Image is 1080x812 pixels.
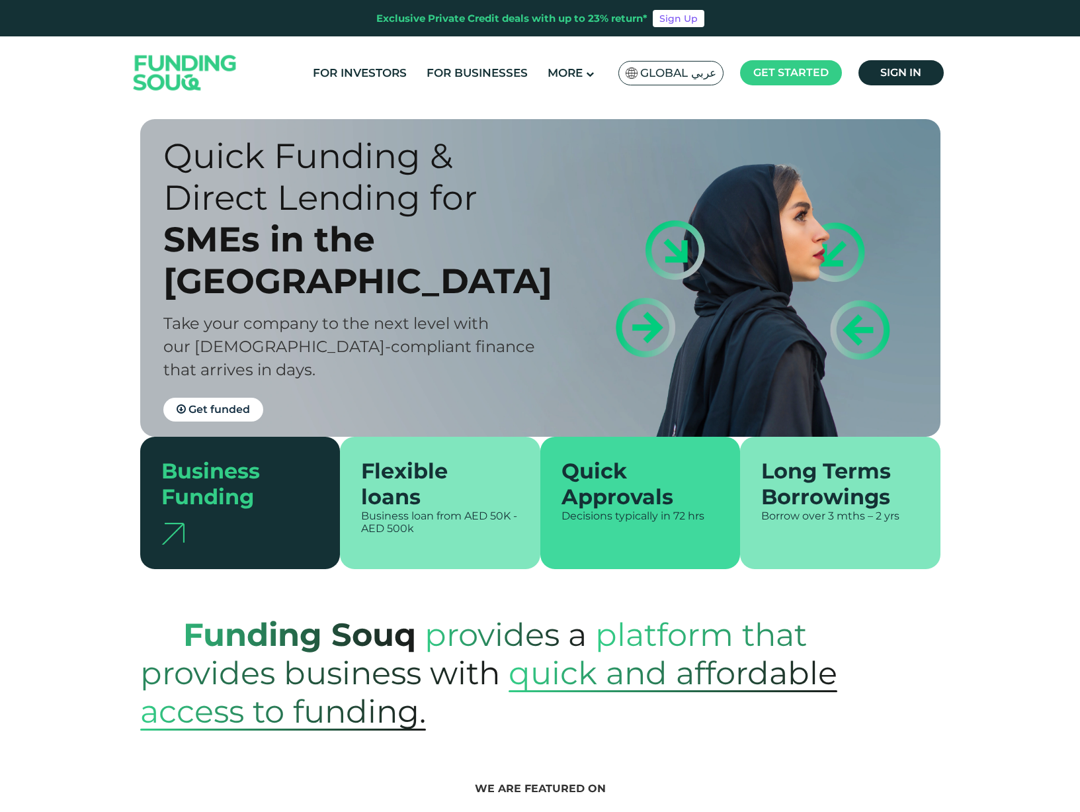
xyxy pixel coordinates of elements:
[828,510,899,522] span: 3 mths – 2 yrs
[425,602,587,667] span: provides a
[626,68,638,79] img: SA Flag
[163,218,563,302] div: SMEs in the [GEOGRAPHIC_DATA]
[753,66,829,79] span: Get started
[310,62,410,84] a: For Investors
[858,60,944,85] a: Sign in
[183,615,416,654] strong: Funding Souq
[376,12,647,24] div: Exclusive Private Credit deals with up to 23% return*
[361,458,503,510] div: Flexible loans
[880,66,921,79] span: Sign in
[673,510,704,522] span: 72 hrs
[561,510,671,522] span: Decisions typically in
[161,523,185,545] img: arrow
[140,692,426,731] span: access to funding.
[548,66,583,79] span: More
[140,602,807,705] span: platform that provides business with
[761,510,825,522] span: Borrow over
[161,458,304,510] div: Business Funding
[640,66,716,81] span: Global عربي
[509,654,837,692] span: quick and affordable
[163,135,563,218] div: Quick Funding & Direct Lending for
[423,62,531,84] a: For Businesses
[188,403,250,416] span: Get funded
[163,314,535,379] span: Take your company to the next level with our [DEMOGRAPHIC_DATA]-compliant finance that arrives in...
[120,40,250,107] img: Logo
[653,10,704,27] a: Sign Up
[163,398,263,422] a: Get funded
[361,510,462,522] span: Business loan from
[761,458,903,510] div: Long Terms Borrowings
[561,458,704,510] div: Quick Approvals
[361,510,517,535] span: AED 50K - AED 500k
[475,782,606,795] span: We are featured on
